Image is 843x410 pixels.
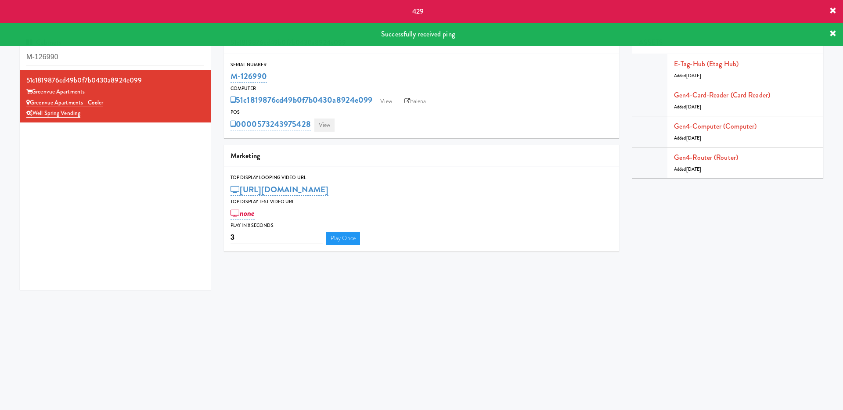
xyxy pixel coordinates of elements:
[231,108,612,117] div: POS
[26,74,204,87] div: 51c1819876cd49b0f7b0430a8924e099
[231,173,612,182] div: Top Display Looping Video Url
[674,121,757,131] a: Gen4-computer (Computer)
[231,70,267,83] a: M-126990
[26,86,204,97] div: Greenvue Apartments
[412,6,424,16] span: 429
[314,119,335,132] a: View
[231,84,612,93] div: Computer
[674,59,739,69] a: E-tag-hub (Etag Hub)
[686,72,702,79] span: [DATE]
[26,109,80,118] a: Well Spring Vending
[20,70,211,122] li: 51c1819876cd49b0f7b0430a8924e099Greenvue Apartments Greenvue Apartments - CoolerWell Spring Vending
[26,98,103,107] a: Greenvue Apartments - Cooler
[674,152,738,162] a: Gen4-router (Router)
[376,95,396,108] a: View
[674,135,701,141] span: Added
[686,166,702,173] span: [DATE]
[231,61,612,69] div: Serial Number
[231,183,328,196] a: [URL][DOMAIN_NAME]
[231,118,311,130] a: 0000573243975428
[686,135,702,141] span: [DATE]
[381,29,455,39] span: Successfully received ping
[400,95,431,108] a: Balena
[231,198,612,206] div: Top Display Test Video Url
[674,166,701,173] span: Added
[674,104,701,110] span: Added
[231,207,255,219] a: none
[674,72,701,79] span: Added
[674,90,770,100] a: Gen4-card-reader (Card Reader)
[231,94,372,106] a: 51c1819876cd49b0f7b0430a8924e099
[231,151,260,161] span: Marketing
[326,232,360,245] a: Play Once
[686,104,702,110] span: [DATE]
[231,221,612,230] div: Play in X seconds
[26,49,204,65] input: Search cabinets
